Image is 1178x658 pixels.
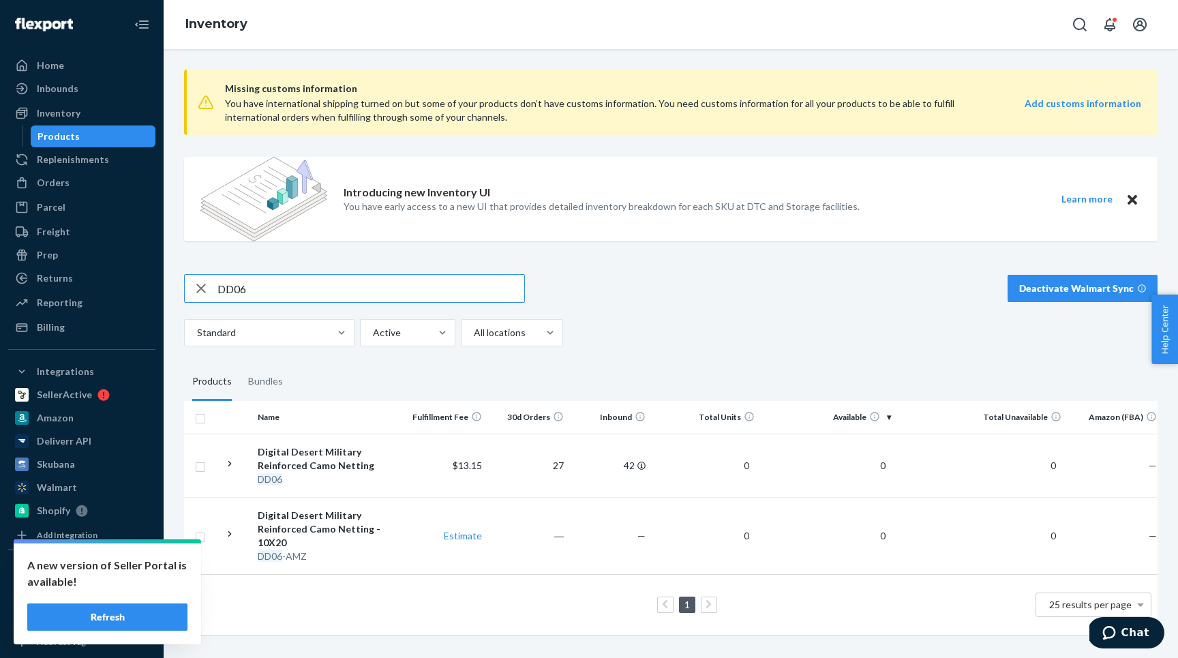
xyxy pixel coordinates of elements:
a: Inbounds [8,78,155,100]
span: — [1149,460,1157,471]
button: Open notifications [1096,11,1123,38]
div: Products [192,363,232,401]
div: Freight [37,225,70,239]
div: Digital Desert Military Reinforced Camo Netting [258,445,400,473]
p: You have early access to a new UI that provides detailed inventory breakdown for each SKU at DTC ... [344,200,860,213]
a: Prep [8,244,155,266]
th: Name [252,401,406,434]
a: Inventory [8,102,155,124]
th: Total Unavailable [896,401,1067,434]
a: Parcel [8,196,155,218]
ol: breadcrumbs [175,5,258,44]
span: 0 [738,460,755,471]
div: -AMZ [258,550,400,563]
button: Refresh [27,603,187,631]
th: Total Units [651,401,760,434]
div: Returns [37,271,73,285]
td: 42 [569,434,651,497]
input: All locations [472,326,474,340]
div: SellerActive [37,388,92,402]
div: Billing [37,320,65,334]
em: DD06 [258,473,282,485]
span: — [1149,530,1157,541]
a: Deliverr API [8,430,155,452]
input: Search inventory by name or sku [217,275,524,302]
div: You have international shipping turned on but some of your products don’t have customs informatio... [225,97,958,124]
div: Amazon [37,411,74,425]
div: Integrations [37,365,94,378]
span: 25 results per page [1049,599,1132,610]
a: SellerActive [8,384,155,406]
a: Replenishments [8,149,155,170]
td: ― [487,497,569,574]
input: Active [372,326,373,340]
a: Add Integration [8,527,155,543]
span: 0 [875,460,891,471]
a: Estimate [444,530,482,541]
button: Help Center [1151,295,1178,364]
a: eBay Fast Tags [8,584,155,605]
div: Digital Desert Military Reinforced Camo Netting - 10X20 [258,509,400,550]
a: Walmart [8,477,155,498]
div: Bundles [248,363,283,401]
a: Returns [8,267,155,289]
p: Introducing new Inventory UI [344,185,490,200]
th: Available [760,401,896,434]
a: Add Fast Tag [8,634,155,650]
div: Inventory [37,106,80,120]
em: DD06 [258,550,282,562]
div: Home [37,59,64,72]
iframe: Opens a widget where you can chat to one of our agents [1089,617,1164,651]
button: Open account menu [1126,11,1153,38]
button: Integrations [8,361,155,383]
button: Deactivate Walmart Sync [1008,275,1158,302]
span: 0 [1045,460,1061,471]
td: 27 [487,434,569,497]
a: Amazon [8,407,155,429]
button: Close Navigation [128,11,155,38]
img: new-reports-banner-icon.82668bd98b6a51aee86340f2a7b77ae3.png [200,157,327,241]
div: Walmart [37,481,77,494]
a: Products [31,125,156,147]
div: Products [37,130,80,143]
a: Shopify [8,500,155,522]
div: Deliverr API [37,434,91,448]
a: Page 1 is your current page [682,599,693,610]
span: 0 [1045,530,1061,541]
span: — [637,530,646,541]
img: Flexport logo [15,18,73,31]
div: Shopify [37,504,70,518]
p: A new version of Seller Portal is available! [27,557,187,590]
span: 0 [738,530,755,541]
div: Parcel [37,200,65,214]
div: Reporting [37,296,82,310]
div: Prep [37,248,58,262]
a: Orders [8,172,155,194]
span: $13.15 [453,460,482,471]
a: Freight [8,221,155,243]
a: Shopify Fast Tags [8,607,155,629]
div: Add Integration [37,529,97,541]
strong: Add customs information [1025,98,1141,109]
th: 30d Orders [487,401,569,434]
button: Open Search Box [1066,11,1093,38]
th: Fulfillment Fee [406,401,487,434]
th: Amazon (FBA) [1067,401,1162,434]
a: Reporting [8,292,155,314]
th: Inbound [569,401,651,434]
div: Inbounds [37,82,78,95]
a: Billing [8,316,155,338]
span: 0 [875,530,891,541]
a: Add customs information [1025,97,1141,124]
button: Fast Tags [8,560,155,582]
a: Home [8,55,155,76]
a: Skubana [8,453,155,475]
button: Learn more [1053,191,1121,208]
span: Missing customs information [225,80,1141,97]
input: Standard [196,326,197,340]
button: Close [1123,191,1141,208]
a: Inventory [185,16,247,31]
div: Replenishments [37,153,109,166]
